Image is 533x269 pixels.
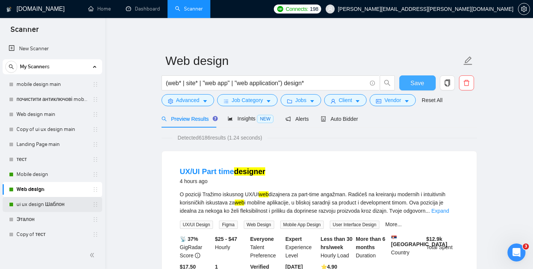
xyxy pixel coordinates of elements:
span: Preview Results [162,116,216,122]
span: Mobile App Design [280,221,324,229]
li: New Scanner [3,41,102,56]
img: upwork-logo.png [277,6,283,12]
a: ui ux design Шаблон [17,197,88,212]
span: Insights [228,116,273,122]
span: holder [92,156,98,162]
a: почистити антиключові mobile design main [17,92,88,107]
b: 📡 37% [180,236,198,242]
span: holder [92,81,98,87]
button: search [380,75,395,90]
span: caret-down [202,98,208,104]
span: copy [440,80,454,86]
span: UX/UI Design [180,221,213,229]
b: Less than 30 hrs/week [321,236,353,250]
button: settingAdvancedcaret-down [162,94,214,106]
div: Total Spent [425,235,460,260]
a: тест [17,152,88,167]
button: folderJobscaret-down [281,94,321,106]
span: holder [92,96,98,102]
span: holder [92,111,98,117]
span: Web Design [244,221,274,229]
span: delete [459,80,474,86]
mark: designer [234,167,265,176]
span: Client [339,96,352,104]
span: setting [518,6,530,12]
span: caret-down [355,98,360,104]
span: 198 [310,5,318,13]
span: folder [287,98,292,104]
a: setting [518,6,530,12]
span: Auto Bidder [321,116,358,122]
div: Hourly Load [319,235,355,260]
span: 3 [523,243,529,249]
button: delete [459,75,474,90]
span: holder [92,231,98,237]
span: robot [321,116,326,122]
img: 🇷🇸 [391,235,397,240]
a: Эталон [17,212,88,227]
button: setting [518,3,530,15]
span: notification [285,116,291,122]
button: idcardVendorcaret-down [370,94,415,106]
a: More... [385,221,402,227]
span: Advanced [176,96,199,104]
mark: web [235,200,245,206]
span: area-chart [228,116,233,121]
li: My Scanners [3,59,102,257]
div: Tooltip anchor [212,115,219,122]
span: user [328,6,333,12]
a: Landing Page main [17,137,88,152]
span: Scanner [5,24,45,40]
a: mobile design main [17,77,88,92]
a: dashboardDashboard [126,6,160,12]
span: caret-down [310,98,315,104]
button: userClientcaret-down [324,94,367,106]
span: idcard [376,98,381,104]
div: Country [390,235,425,260]
span: Job Category [232,96,263,104]
div: Duration [354,235,390,260]
b: $25 - $47 [215,236,237,242]
span: search [6,64,17,69]
span: caret-down [266,98,271,104]
a: Expand [431,208,449,214]
span: Figma [219,221,237,229]
span: holder [92,141,98,147]
button: barsJob Categorycaret-down [217,94,278,106]
b: Everyone [250,236,274,242]
span: caret-down [404,98,409,104]
iframe: Intercom live chat [507,243,525,261]
span: info-circle [370,81,375,86]
span: Save [411,78,424,88]
a: UX/UI Part timedesigner [180,167,266,176]
button: search [5,61,17,73]
a: Mobile design [17,167,88,182]
span: holder [92,186,98,192]
a: Copy of тест [17,227,88,242]
span: Detected 6186 results (1.24 seconds) [172,134,267,142]
span: Jobs [295,96,307,104]
div: Experience Level [284,235,319,260]
span: info-circle [195,253,200,258]
a: Reset All [422,96,442,104]
span: bars [223,98,229,104]
mark: web [259,191,269,197]
b: [GEOGRAPHIC_DATA] [391,235,447,247]
span: Vendor [384,96,401,104]
span: user [331,98,336,104]
a: New Scanner [9,41,96,56]
span: NEW [257,115,273,123]
span: ... [426,208,430,214]
span: edit [463,56,473,66]
div: 4 hours ago [180,177,266,186]
b: Expert [285,236,302,242]
span: double-left [89,251,97,259]
a: Web design main [17,107,88,122]
span: setting [168,98,173,104]
span: User Interface Design [330,221,379,229]
input: Scanner name... [166,51,462,70]
div: Talent Preference [249,235,284,260]
a: Web design [17,182,88,197]
a: Copy of ui ux design main [17,122,88,137]
div: GigRadar Score [178,235,214,260]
